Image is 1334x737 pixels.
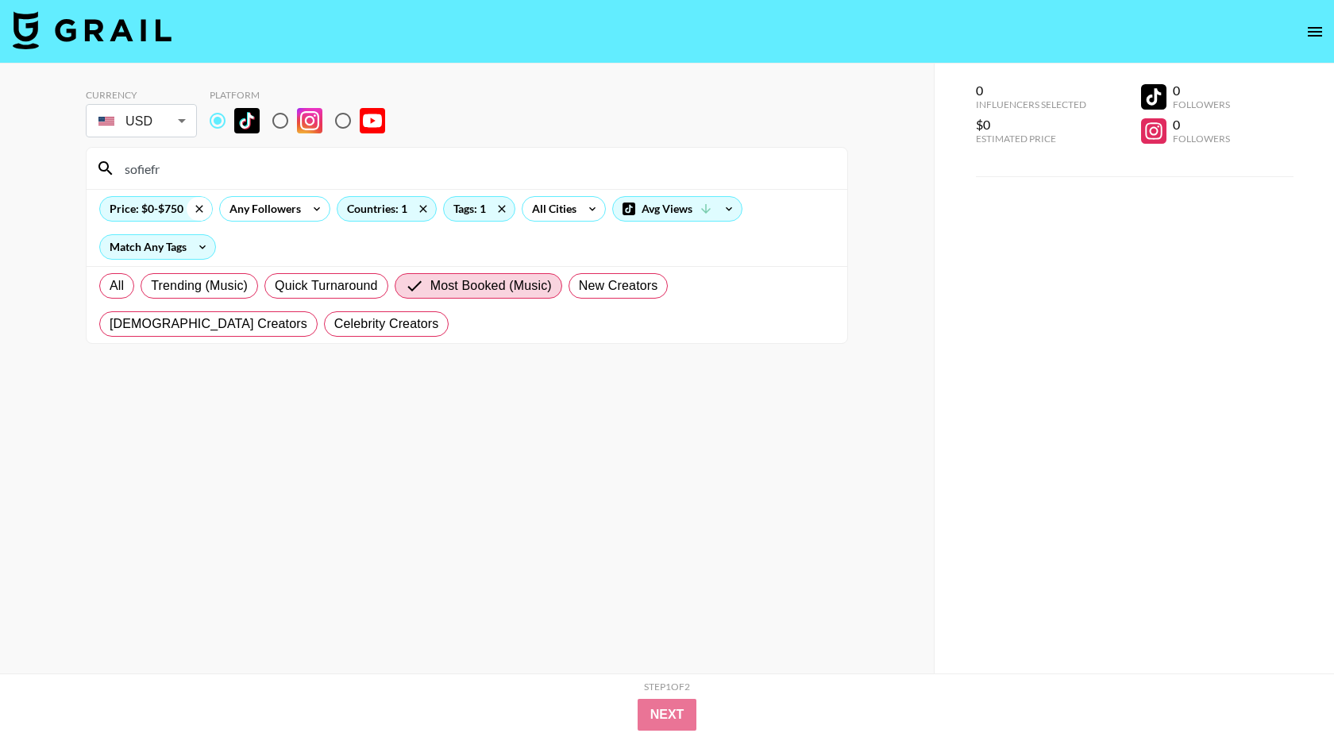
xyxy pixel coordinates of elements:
div: $0 [976,117,1086,133]
span: Trending (Music) [151,276,248,295]
img: TikTok [234,108,260,133]
div: Match Any Tags [100,235,215,259]
div: Tags: 1 [444,197,515,221]
span: Most Booked (Music) [430,276,552,295]
span: Quick Turnaround [275,276,378,295]
span: New Creators [579,276,658,295]
button: open drawer [1299,16,1331,48]
div: USD [89,107,194,135]
button: Next [638,699,697,731]
div: Estimated Price [976,133,1086,145]
div: Avg Views [613,197,742,221]
img: Grail Talent [13,11,172,49]
div: Currency [86,89,197,101]
div: Influencers Selected [976,98,1086,110]
span: Celebrity Creators [334,314,439,334]
div: 0 [976,83,1086,98]
div: Any Followers [220,197,304,221]
img: Instagram [297,108,322,133]
div: Price: $0-$750 [100,197,212,221]
div: Countries: 1 [337,197,436,221]
span: [DEMOGRAPHIC_DATA] Creators [110,314,307,334]
span: All [110,276,124,295]
div: 0 [1173,117,1230,133]
div: Step 1 of 2 [644,681,690,693]
div: Platform [210,89,398,101]
div: 0 [1173,83,1230,98]
div: Followers [1173,133,1230,145]
div: All Cities [522,197,580,221]
iframe: Drift Widget Chat Controller [1255,658,1315,718]
input: Search by User Name [115,156,838,181]
img: YouTube [360,108,385,133]
div: Followers [1173,98,1230,110]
